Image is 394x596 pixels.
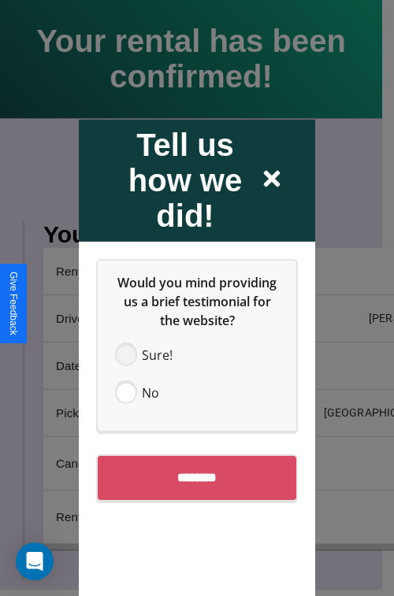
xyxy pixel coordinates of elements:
[8,272,19,335] div: Give Feedback
[142,345,173,364] span: Sure!
[142,383,159,402] span: No
[16,542,54,580] div: Open Intercom Messenger
[110,127,260,233] h2: Tell us how we did!
[117,273,280,328] span: Would you mind providing us a brief testimonial for the website?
